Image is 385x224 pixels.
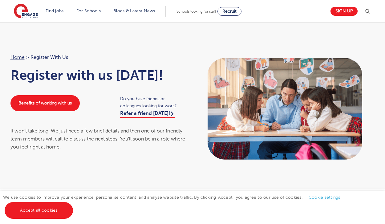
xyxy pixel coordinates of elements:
[176,9,216,14] span: Schools looking for staff
[30,53,68,61] span: Register with us
[330,7,358,16] a: Sign up
[10,67,187,83] h1: Register with us [DATE]!
[217,7,241,16] a: Recruit
[113,9,155,13] a: Blogs & Latest News
[222,9,237,14] span: Recruit
[76,9,101,13] a: For Schools
[120,111,175,118] a: Refer a friend [DATE]!
[14,4,38,19] img: Engage Education
[3,195,346,213] span: We use cookies to improve your experience, personalise content, and analyse website traffic. By c...
[10,55,25,60] a: Home
[46,9,64,13] a: Find jobs
[5,202,73,219] a: Accept all cookies
[10,95,80,111] a: Benefits of working with us
[10,127,187,151] div: It won’t take long. We just need a few brief details and then one of our friendly team members wi...
[10,53,187,61] nav: breadcrumb
[120,95,186,109] span: Do you have friends or colleagues looking for work?
[26,55,29,60] span: >
[309,195,340,200] a: Cookie settings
